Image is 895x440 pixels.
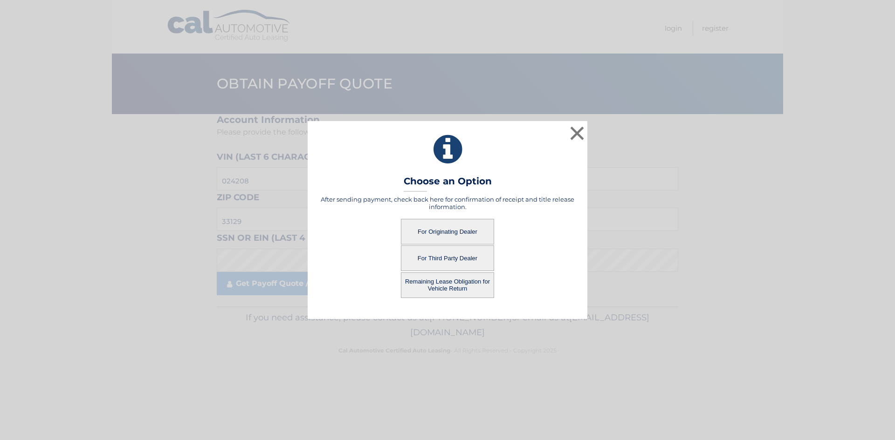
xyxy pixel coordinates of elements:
[401,219,494,244] button: For Originating Dealer
[319,196,576,210] h5: After sending payment, check back here for confirmation of receipt and title release information.
[568,124,586,142] button: ×
[404,176,492,192] h3: Choose an Option
[401,272,494,298] button: Remaining Lease Obligation for Vehicle Return
[401,245,494,271] button: For Third Party Dealer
